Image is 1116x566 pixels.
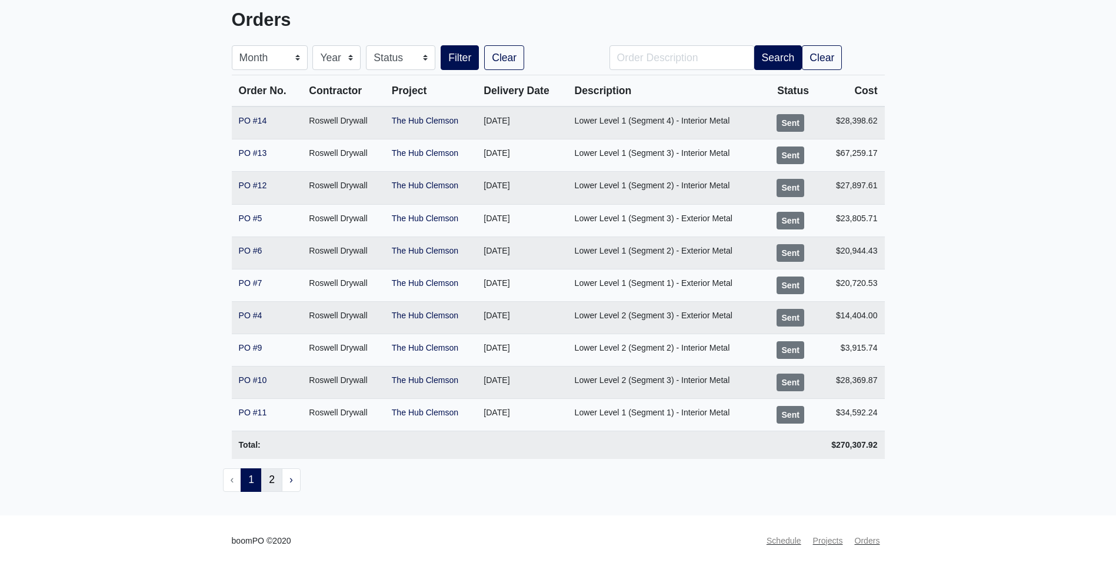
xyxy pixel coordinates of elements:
[477,399,567,431] td: [DATE]
[239,214,262,223] a: PO #5
[392,246,458,255] a: The Hub Clemson
[477,106,567,139] td: [DATE]
[392,375,458,385] a: The Hub Clemson
[777,277,804,294] div: Sent
[232,9,549,31] h3: Orders
[477,366,567,398] td: [DATE]
[392,181,458,190] a: The Hub Clemson
[392,408,458,417] a: The Hub Clemson
[816,269,885,301] td: $20,720.53
[568,75,764,107] th: Description
[816,366,885,398] td: $28,369.87
[239,278,262,288] a: PO #7
[477,334,567,366] td: [DATE]
[568,334,764,366] td: Lower Level 2 (Segment 2) - Interior Metal
[241,468,262,492] span: 1
[477,172,567,204] td: [DATE]
[302,366,384,398] td: Roswell Drywall
[477,139,567,172] td: [DATE]
[816,399,885,431] td: $34,592.24
[239,181,267,190] a: PO #12
[302,204,384,237] td: Roswell Drywall
[850,530,884,552] a: Orders
[777,309,804,327] div: Sent
[816,172,885,204] td: $27,897.61
[568,269,764,301] td: Lower Level 1 (Segment 1) - Exterior Metal
[816,75,885,107] th: Cost
[261,468,282,492] a: 2
[831,440,877,450] strong: $270,307.92
[441,45,479,70] button: Filter
[777,179,804,197] div: Sent
[239,440,261,450] strong: Total:
[392,148,458,158] a: The Hub Clemson
[568,399,764,431] td: Lower Level 1 (Segment 1) - Interior Metal
[392,278,458,288] a: The Hub Clemson
[609,45,754,70] input: Order Description
[232,534,291,548] small: boomPO ©2020
[816,334,885,366] td: $3,915.74
[392,311,458,320] a: The Hub Clemson
[777,212,804,229] div: Sent
[282,468,301,492] a: Next »
[302,106,384,139] td: Roswell Drywall
[477,301,567,334] td: [DATE]
[223,468,242,492] li: « Previous
[477,75,567,107] th: Delivery Date
[777,341,804,359] div: Sent
[302,301,384,334] td: Roswell Drywall
[385,75,477,107] th: Project
[239,148,267,158] a: PO #13
[568,139,764,172] td: Lower Level 1 (Segment 3) - Interior Metal
[816,106,885,139] td: $28,398.62
[477,269,567,301] td: [DATE]
[568,237,764,269] td: Lower Level 1 (Segment 2) - Exterior Metal
[568,106,764,139] td: Lower Level 1 (Segment 4) - Interior Metal
[816,301,885,334] td: $14,404.00
[568,172,764,204] td: Lower Level 1 (Segment 2) - Interior Metal
[392,116,458,125] a: The Hub Clemson
[477,204,567,237] td: [DATE]
[239,408,267,417] a: PO #11
[777,114,804,132] div: Sent
[239,246,262,255] a: PO #6
[754,45,802,70] button: Search
[802,45,842,70] a: Clear
[392,214,458,223] a: The Hub Clemson
[302,139,384,172] td: Roswell Drywall
[484,45,524,70] a: Clear
[302,269,384,301] td: Roswell Drywall
[239,311,262,320] a: PO #4
[777,147,804,164] div: Sent
[477,237,567,269] td: [DATE]
[764,75,816,107] th: Status
[568,204,764,237] td: Lower Level 1 (Segment 3) - Exterior Metal
[808,530,848,552] a: Projects
[568,366,764,398] td: Lower Level 2 (Segment 3) - Interior Metal
[239,375,267,385] a: PO #10
[232,75,302,107] th: Order No.
[239,343,262,352] a: PO #9
[392,343,458,352] a: The Hub Clemson
[777,244,804,262] div: Sent
[816,204,885,237] td: $23,805.71
[302,334,384,366] td: Roswell Drywall
[816,139,885,172] td: $67,259.17
[302,237,384,269] td: Roswell Drywall
[568,301,764,334] td: Lower Level 2 (Segment 3) - Exterior Metal
[239,116,267,125] a: PO #14
[777,406,804,424] div: Sent
[302,75,384,107] th: Contractor
[816,237,885,269] td: $20,944.43
[777,374,804,391] div: Sent
[302,172,384,204] td: Roswell Drywall
[302,399,384,431] td: Roswell Drywall
[762,530,806,552] a: Schedule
